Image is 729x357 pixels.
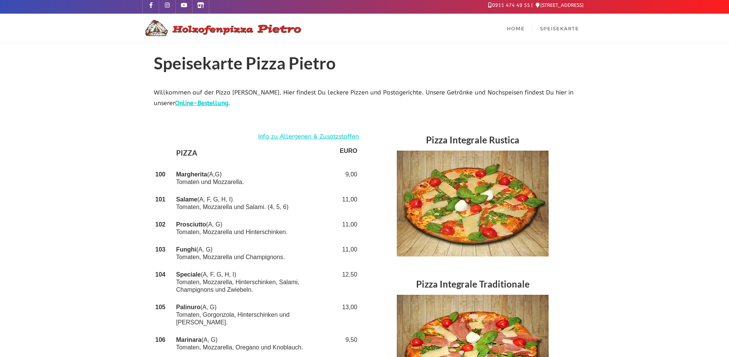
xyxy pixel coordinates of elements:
strong: 106 [155,337,166,343]
strong: 101 [155,196,166,203]
a: Info zu Allergenen & Zusatzstoffen [258,131,359,142]
span: Home [507,25,525,31]
a: Speisekarte [532,14,587,42]
span: Speisekarte [540,25,579,31]
strong: 100 [155,171,166,178]
p: Willkommen auf der Pizza [PERSON_NAME]. Hier findest Du leckere Pizzen und Pastagerichte. Unsere ... [154,87,575,109]
strong: Palinuro [176,304,200,310]
td: 11,00 [338,241,359,266]
td: (A, G) Tomaten, Mozzarella, Oregano und Knoblauch. [175,331,338,356]
td: (A, F, G, H, I) Tomaten, Mozzarella, Hinterschinken, Salami, Champignons und Zwiebeln. [175,266,338,299]
strong: Salame [176,196,197,203]
a: [STREET_ADDRESS] [536,2,584,8]
strong: Funghi [176,246,196,253]
td: 9,50 [338,331,359,356]
img: Logo [142,19,302,37]
td: (A, F, G, H, I) Tomaten, Mozzarella und Salami. (4, 5, 6) [175,191,338,216]
strong: 103 [155,246,166,253]
a: Home [499,14,532,42]
h4: PIZZA [176,147,337,161]
a: 0911 474 49 55 [488,2,530,8]
a: Online-Bestellung [175,99,228,107]
td: 9,00 [338,166,359,191]
td: 11,00 [338,216,359,241]
h3: Pizza Integrale Traditionale [370,275,575,295]
td: (A, G) Tomaten, Gorgonzola, Hinterschinken und [PERSON_NAME]. [175,299,338,331]
td: 12,50 [338,266,359,299]
td: 13,00 [338,299,359,331]
strong: Margherita [176,171,207,178]
strong: Marinara [176,337,202,343]
td: (A, G) Tomaten, Mozzarella und Hinterschinken. [175,216,338,241]
h1: Speisekarte Pizza Pietro [154,54,575,76]
strong: Speciale [176,271,201,278]
td: 11,00 [338,191,359,216]
strong: 104 [155,271,166,278]
strong: Prosciutto [176,221,206,228]
td: (A,G) Tomaten und Mozzarella. [175,166,338,191]
td: (A, G) Tomaten, Mozzarella und Champignons. [175,241,338,266]
img: Speisekarte - Pizza Integrale Rustica [397,151,549,256]
strong: 102 [155,221,166,228]
strong: EURO [340,148,357,154]
h3: Pizza Integrale Rustica [370,131,575,151]
strong: 105 [155,304,166,310]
